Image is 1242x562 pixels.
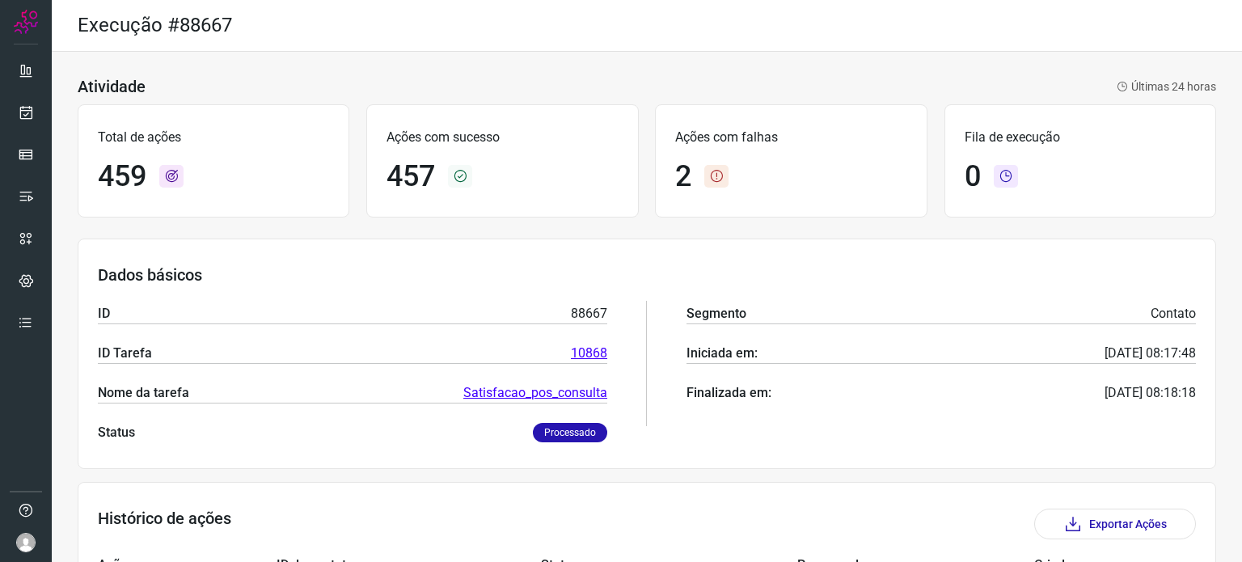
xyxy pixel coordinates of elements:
p: Nome da tarefa [98,383,189,403]
p: 88667 [571,304,607,323]
h1: 0 [965,159,981,194]
h1: 459 [98,159,146,194]
p: Contato [1151,304,1196,323]
a: Satisfacao_pos_consulta [463,383,607,403]
p: Finalizada em: [686,383,771,403]
p: ID Tarefa [98,344,152,363]
button: Exportar Ações [1034,509,1196,539]
p: Últimas 24 horas [1117,78,1216,95]
p: [DATE] 08:17:48 [1105,344,1196,363]
h3: Histórico de ações [98,509,231,539]
h1: 457 [387,159,435,194]
img: Logo [14,10,38,34]
p: Total de ações [98,128,329,147]
p: Ações com sucesso [387,128,618,147]
h3: Atividade [78,77,146,96]
p: ID [98,304,110,323]
a: 10868 [571,344,607,363]
p: Fila de execução [965,128,1196,147]
h2: Execução #88667 [78,14,232,37]
p: Ações com falhas [675,128,906,147]
img: avatar-user-boy.jpg [16,533,36,552]
h1: 2 [675,159,691,194]
p: [DATE] 08:18:18 [1105,383,1196,403]
p: Processado [533,423,607,442]
p: Status [98,423,135,442]
h3: Dados básicos [98,265,1196,285]
p: Iniciada em: [686,344,758,363]
p: Segmento [686,304,746,323]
